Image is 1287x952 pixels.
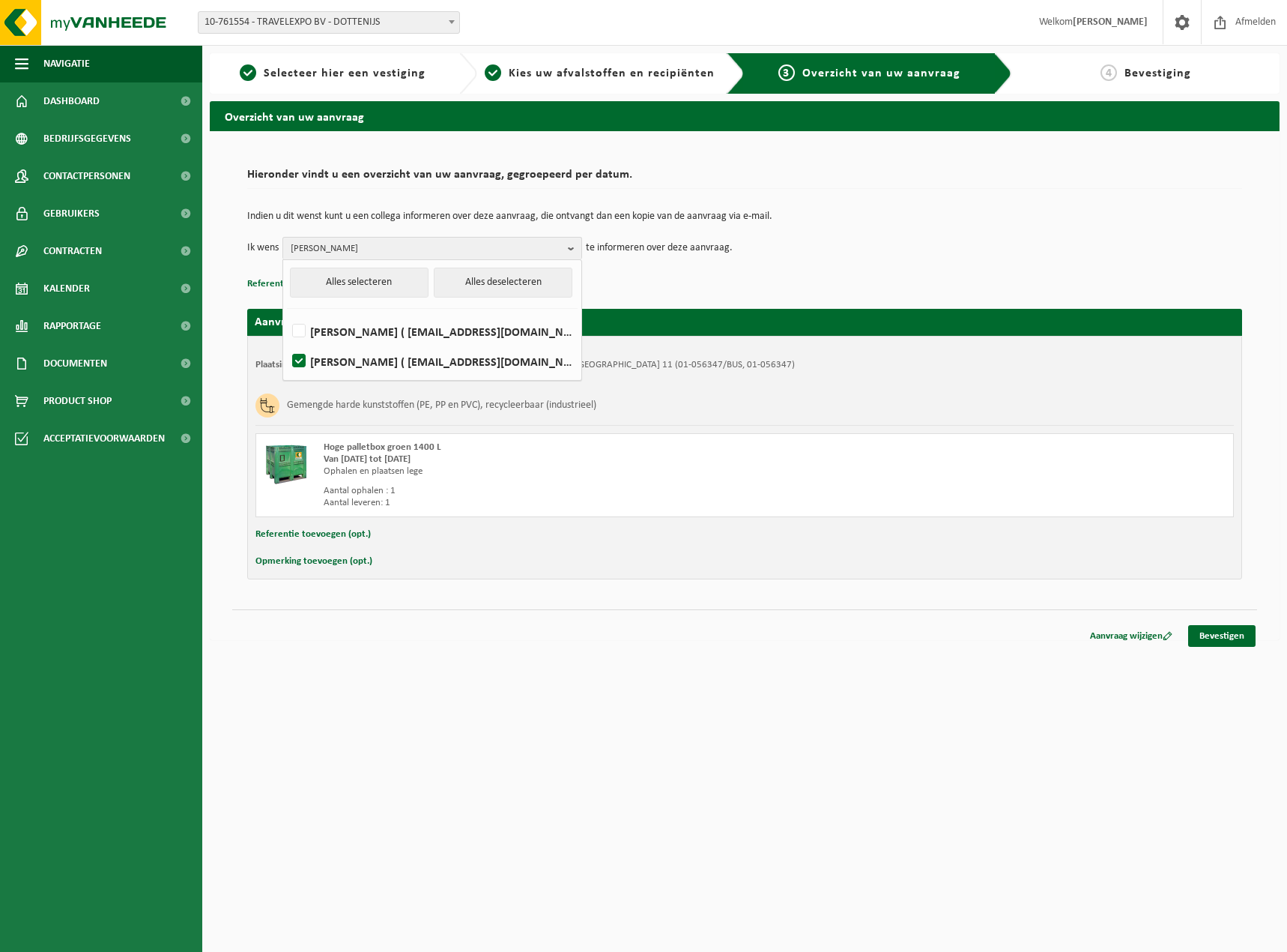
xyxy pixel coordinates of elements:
[43,45,90,82] span: Navigatie
[434,268,572,298] button: Alles deselecteren
[198,11,460,34] span: 10-761554 - TRAVELEXPO BV - DOTTENIJS
[802,67,960,79] span: Overzicht van uw aanvraag
[43,232,102,270] span: Contracten
[43,120,131,157] span: Bedrijfsgegevens
[43,420,165,457] span: Acceptatievoorwaarden
[282,237,582,259] button: [PERSON_NAME]
[247,237,279,259] p: Ik wens
[1100,64,1117,81] span: 4
[485,64,715,82] a: 2Kies uw afvalstoffen en recipiënten
[255,525,371,544] button: Referentie toevoegen (opt.)
[289,320,574,343] label: [PERSON_NAME] ( [EMAIL_ADDRESS][DOMAIN_NAME] )
[1188,625,1256,647] a: Bevestigen
[255,552,372,571] button: Opmerking toevoegen (opt.)
[1079,625,1184,647] a: Aanvraag wijzigen
[43,195,100,232] span: Gebruikers
[264,67,426,79] span: Selecteer hier een vestiging
[324,454,411,464] strong: Van [DATE] tot [DATE]
[43,270,90,307] span: Kalender
[210,101,1280,130] h2: Overzicht van uw aanvraag
[240,64,256,81] span: 1
[509,67,715,79] span: Kies uw afvalstoffen en recipiënten
[247,274,363,294] button: Referentie toevoegen (opt.)
[247,169,1242,189] h2: Hieronder vindt u een overzicht van uw aanvraag, gegroepeerd per datum.
[324,485,805,497] div: Aantal ophalen : 1
[255,360,321,370] strong: Plaatsingsadres:
[485,64,501,81] span: 2
[1073,16,1148,28] strong: [PERSON_NAME]
[289,350,574,373] label: [PERSON_NAME] ( [EMAIL_ADDRESS][DOMAIN_NAME] )
[264,442,309,486] img: PB-HB-1400-HPE-GN-01.png
[43,307,101,345] span: Rapportage
[324,466,805,477] div: Ophalen en plaatsen lege
[586,237,733,259] p: te informeren over deze aanvraag.
[324,497,805,509] div: Aantal leveren: 1
[199,12,459,33] span: 10-761554 - TRAVELEXPO BV - DOTTENIJS
[43,345,107,382] span: Documenten
[324,442,441,452] span: Hoge palletbox groen 1400 L
[43,382,112,420] span: Product Shop
[291,238,562,260] span: [PERSON_NAME]
[247,211,1242,222] p: Indien u dit wenst kunt u een collega informeren over deze aanvraag, die ontvangt dan een kopie v...
[290,268,429,298] button: Alles selecteren
[255,316,367,328] strong: Aanvraag voor [DATE]
[43,82,100,120] span: Dashboard
[287,394,596,418] h3: Gemengde harde kunststoffen (PE, PP en PVC), recycleerbaar (industrieel)
[217,64,447,82] a: 1Selecteer hier een vestiging
[778,64,795,81] span: 3
[1124,67,1191,79] span: Bevestiging
[43,157,130,195] span: Contactpersonen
